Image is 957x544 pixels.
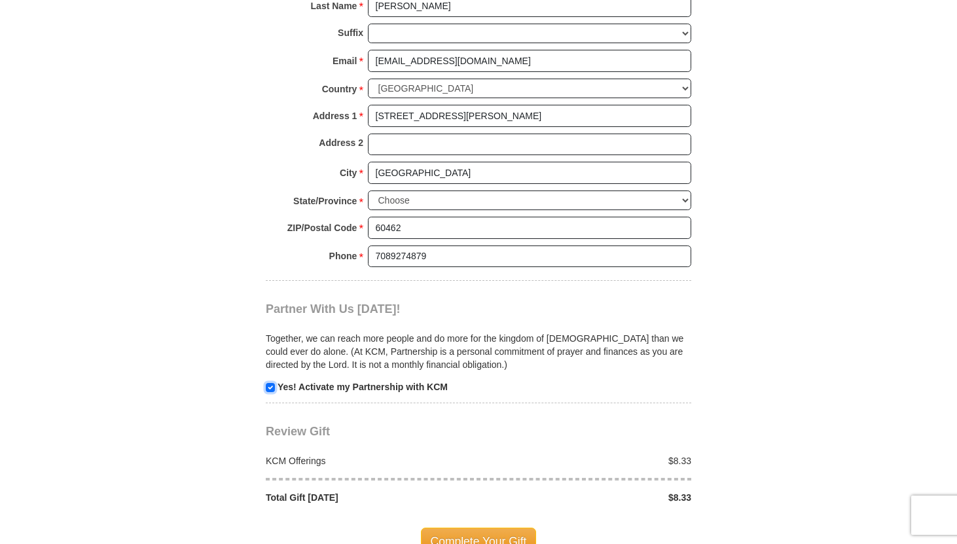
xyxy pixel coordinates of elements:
span: Review Gift [266,425,330,438]
strong: City [340,164,357,182]
p: Together, we can reach more people and do more for the kingdom of [DEMOGRAPHIC_DATA] than we coul... [266,332,691,371]
span: Partner With Us [DATE]! [266,302,401,316]
strong: Address 2 [319,134,363,152]
strong: Email [333,52,357,70]
strong: Address 1 [313,107,357,125]
div: KCM Offerings [259,454,479,467]
strong: Suffix [338,24,363,42]
div: Total Gift [DATE] [259,491,479,504]
div: $8.33 [479,454,698,467]
strong: Phone [329,247,357,265]
strong: State/Province [293,192,357,210]
div: $8.33 [479,491,698,504]
strong: ZIP/Postal Code [287,219,357,237]
strong: Yes! Activate my Partnership with KCM [278,382,448,392]
strong: Country [322,80,357,98]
